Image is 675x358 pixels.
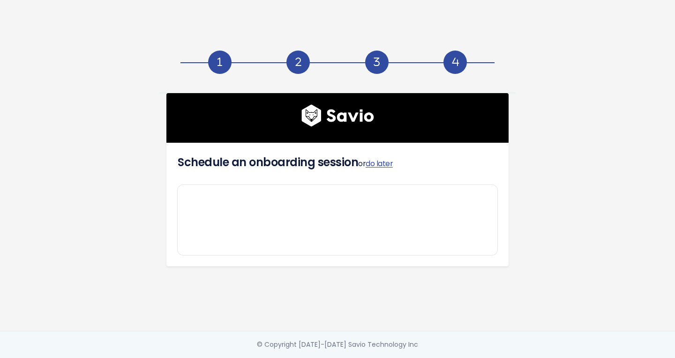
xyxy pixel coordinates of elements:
[257,339,418,351] div: © Copyright [DATE]-[DATE] Savio Technology Inc
[178,185,497,255] iframe: ab232beb
[358,158,393,169] span: or
[178,154,497,171] h4: Schedule an onboarding session
[301,104,374,127] img: logo600x187.a314fd40982d.png
[366,158,393,169] a: do later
